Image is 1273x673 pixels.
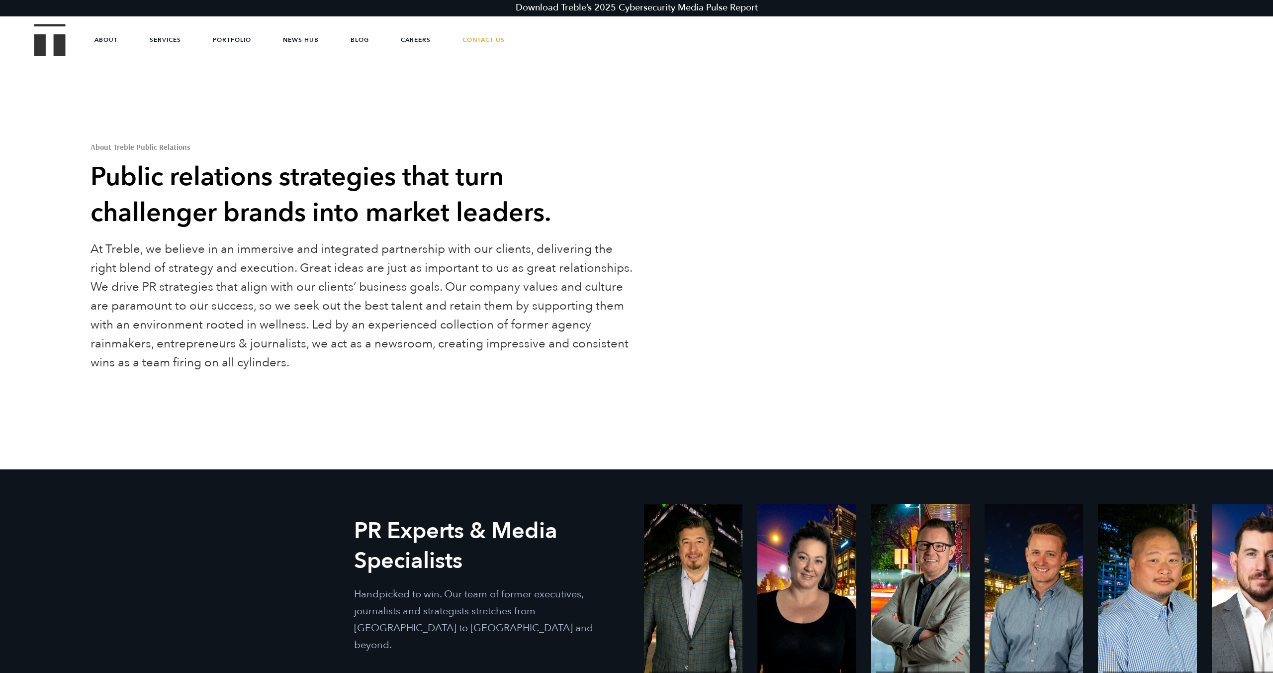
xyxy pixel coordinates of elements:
[91,143,634,151] h1: About Treble Public Relations
[94,25,118,55] a: About
[35,25,65,55] a: Treble Homepage
[91,159,634,231] h2: Public relations strategies that turn challenger brands into market leaders.
[34,24,66,56] img: Treble logo
[401,25,431,55] a: Careers
[354,586,629,654] p: Handpicked to win. Our team of former executives, journalists and strategists stretches from [GEO...
[462,25,505,55] a: Contact Us
[150,25,181,55] a: Services
[354,516,629,576] h2: PR Experts & Media Specialists
[213,25,251,55] a: Portfolio
[91,240,634,372] p: At Treble, we believe in an immersive and integrated partnership with our clients, delivering the...
[351,25,369,55] a: Blog
[283,25,319,55] a: News Hub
